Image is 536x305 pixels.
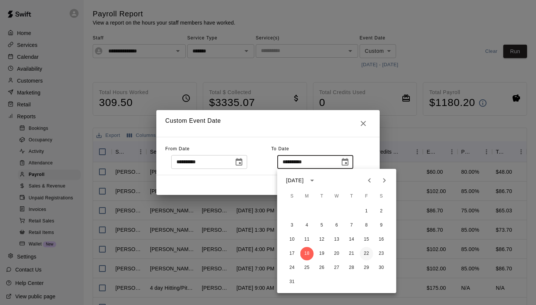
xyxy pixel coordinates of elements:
[362,173,377,188] button: Previous month
[375,205,388,218] button: 2
[360,219,373,232] button: 8
[285,247,299,260] button: 17
[315,247,329,260] button: 19
[286,177,304,184] div: [DATE]
[375,247,388,260] button: 23
[285,189,299,204] span: Sunday
[165,146,190,151] span: From Date
[375,219,388,232] button: 9
[356,116,371,131] button: Close
[330,219,344,232] button: 6
[338,155,352,170] button: Choose date, selected date is Aug 18, 2025
[345,247,358,260] button: 21
[330,261,344,274] button: 27
[360,261,373,274] button: 29
[330,233,344,246] button: 13
[300,189,314,204] span: Monday
[285,219,299,232] button: 3
[330,247,344,260] button: 20
[156,110,380,137] h2: Custom Event Date
[300,219,314,232] button: 4
[315,189,329,204] span: Tuesday
[345,219,358,232] button: 7
[375,233,388,246] button: 16
[300,233,314,246] button: 11
[360,189,373,204] span: Friday
[315,233,329,246] button: 12
[285,233,299,246] button: 10
[360,247,373,260] button: 22
[345,261,358,274] button: 28
[271,146,289,151] span: To Date
[285,275,299,289] button: 31
[306,174,319,187] button: calendar view is open, switch to year view
[330,189,344,204] span: Wednesday
[375,261,388,274] button: 30
[345,189,358,204] span: Thursday
[377,173,392,188] button: Next month
[315,219,329,232] button: 5
[345,233,358,246] button: 14
[360,233,373,246] button: 15
[375,189,388,204] span: Saturday
[360,205,373,218] button: 1
[285,261,299,274] button: 24
[315,261,329,274] button: 26
[300,261,314,274] button: 25
[300,247,314,260] button: 18
[232,155,246,170] button: Choose date, selected date is Aug 18, 2025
